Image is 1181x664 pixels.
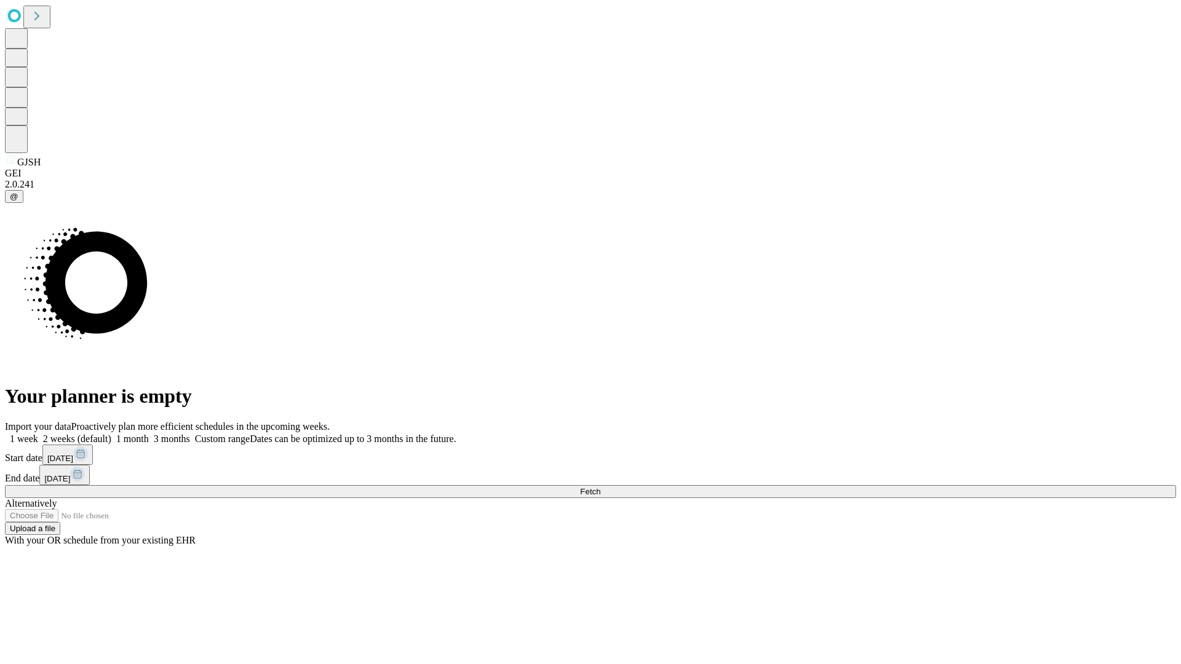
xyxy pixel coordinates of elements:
div: End date [5,465,1176,485]
span: 2 weeks (default) [43,433,111,444]
span: 1 month [116,433,149,444]
span: Dates can be optimized up to 3 months in the future. [250,433,456,444]
span: Alternatively [5,498,57,508]
span: [DATE] [44,474,70,483]
button: [DATE] [39,465,90,485]
span: 3 months [154,433,190,444]
span: GJSH [17,157,41,167]
span: @ [10,192,18,201]
button: [DATE] [42,445,93,465]
span: 1 week [10,433,38,444]
div: GEI [5,168,1176,179]
span: Fetch [580,487,600,496]
div: Start date [5,445,1176,465]
span: [DATE] [47,454,73,463]
button: Fetch [5,485,1176,498]
h1: Your planner is empty [5,385,1176,408]
button: Upload a file [5,522,60,535]
span: With your OR schedule from your existing EHR [5,535,196,545]
span: Import your data [5,421,71,432]
span: Proactively plan more efficient schedules in the upcoming weeks. [71,421,330,432]
div: 2.0.241 [5,179,1176,190]
span: Custom range [195,433,250,444]
button: @ [5,190,23,203]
